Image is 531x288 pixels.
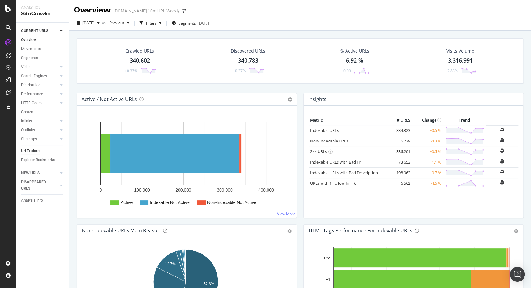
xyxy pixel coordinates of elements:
a: Explorer Bookmarks [21,157,64,163]
div: Overview [21,37,36,43]
a: Analysis Info [21,197,64,204]
a: DISAPPEARED URLS [21,179,58,192]
text: 0 [100,188,102,193]
div: bell-plus [500,169,504,174]
a: Movements [21,46,64,52]
text: Indexable Not Active [150,200,190,205]
text: 400,000 [258,188,274,193]
div: % Active URLs [340,48,369,54]
a: Distribution [21,82,58,88]
div: gear [287,229,292,233]
button: Segments[DATE] [169,18,212,28]
div: bell-plus [500,137,504,142]
text: 300,000 [217,188,233,193]
a: View More [277,211,296,216]
a: Indexable URLs with Bad H1 [310,159,362,165]
td: 6,562 [387,178,412,188]
div: bell-plus [500,148,504,153]
td: -4.3 % [412,136,443,146]
div: Content [21,109,35,115]
td: 73,653 [387,157,412,167]
div: Inlinks [21,118,32,124]
div: 340,602 [130,57,150,65]
td: +1.1 % [412,157,443,167]
div: HTML Tags Performance for Indexable URLs [309,227,412,234]
div: Discovered URLs [231,48,265,54]
th: Trend [443,116,486,125]
text: 200,000 [175,188,191,193]
div: Non-Indexable URLs Main Reason [82,227,161,234]
svg: A chart. [82,116,289,213]
div: 340,783 [238,57,258,65]
div: +0.37% [125,68,137,73]
div: [DATE] [198,21,209,26]
a: HTTP Codes [21,100,58,106]
div: Url Explorer [21,148,40,154]
a: Overview [21,37,64,43]
div: SiteCrawler [21,10,64,17]
div: Distribution [21,82,41,88]
button: [DATE] [74,18,102,28]
a: Segments [21,55,64,61]
button: Previous [107,18,132,28]
div: bell-plus [500,180,504,185]
div: Filters [146,21,156,26]
td: 334,323 [387,125,412,136]
text: 52.6% [203,281,214,286]
div: Overview [74,5,111,16]
a: Search Engines [21,73,58,79]
div: +0.09 [341,68,351,73]
h4: Active / Not Active URLs [82,95,137,104]
div: +0.37% [233,68,246,73]
div: Movements [21,46,41,52]
div: Visits Volume [446,48,474,54]
a: URLs with 1 Follow Inlink [310,180,356,186]
div: bell-plus [500,127,504,132]
div: arrow-right-arrow-left [182,9,186,13]
span: 2025 Aug. 24th [82,20,95,26]
div: 6.92 % [346,57,363,65]
i: Options [288,97,292,102]
div: HTTP Codes [21,100,42,106]
th: Metric [309,116,387,125]
td: +0.5 % [412,125,443,136]
a: Indexable URLs with Bad Description [310,170,378,175]
div: Open Intercom Messenger [510,267,525,282]
div: gear [514,229,518,233]
td: 198,962 [387,167,412,178]
div: [DOMAIN_NAME] 10m URL Weekly [114,8,180,14]
a: Content [21,109,64,115]
div: bell-plus [500,159,504,164]
text: Title [323,256,330,260]
td: -4.5 % [412,178,443,188]
th: Change [412,116,443,125]
td: +0.7 % [412,167,443,178]
a: Inlinks [21,118,58,124]
div: Explorer Bookmarks [21,157,55,163]
button: Filters [137,18,164,28]
text: 12.7% [165,262,176,266]
div: Visits [21,64,30,70]
span: Segments [179,21,196,26]
span: Previous [107,20,124,26]
a: 2xx URLs [310,149,327,154]
text: Active [121,200,133,205]
text: 100,000 [134,188,150,193]
text: Non-Indexable Not Active [207,200,256,205]
div: Search Engines [21,73,47,79]
td: 6,279 [387,136,412,146]
div: Sitemaps [21,136,37,142]
div: Analytics [21,5,64,10]
div: Performance [21,91,43,97]
div: 3,316,991 [448,57,473,65]
a: Visits [21,64,58,70]
a: Url Explorer [21,148,64,154]
a: Outlinks [21,127,58,133]
a: Indexable URLs [310,128,339,133]
text: H1 [325,277,330,282]
div: CURRENT URLS [21,28,48,34]
a: NEW URLS [21,170,58,176]
th: # URLS [387,116,412,125]
span: vs [102,20,107,26]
